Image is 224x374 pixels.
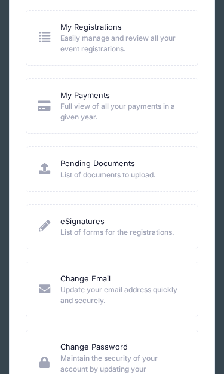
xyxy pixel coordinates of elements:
[60,273,111,284] a: Change Email
[60,101,183,122] span: Full view of all your payments in a given year.
[60,90,110,101] a: My Payments
[60,341,128,352] a: Change Password
[60,227,183,238] span: List of forms for the registrations.
[60,22,122,33] a: My Registrations
[60,33,183,54] span: Easily manage and review all your event registrations.
[60,170,183,180] span: List of documents to upload.
[60,284,183,306] span: Update your email address quickly and securely.
[60,216,105,227] a: eSignatures
[60,158,135,169] a: Pending Documents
